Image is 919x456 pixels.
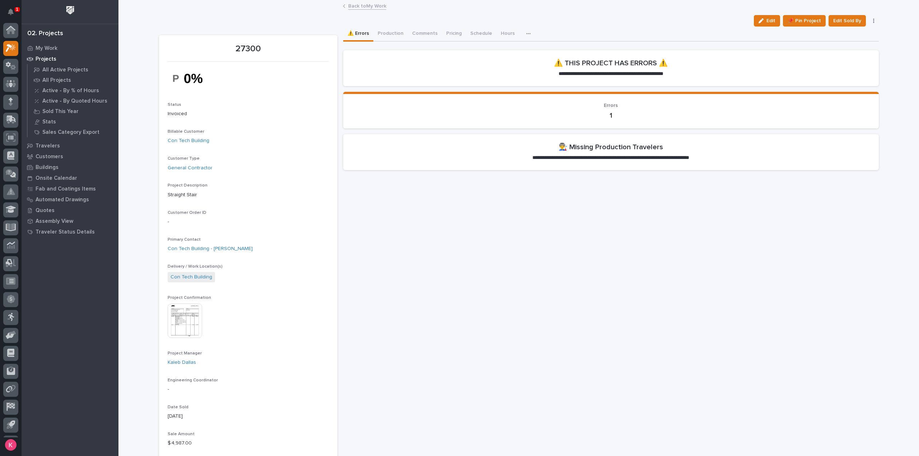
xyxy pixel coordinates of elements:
h2: 👨‍🏭 Missing Production Travelers [559,143,663,151]
p: Active - By % of Hours [42,88,99,94]
h2: ⚠️ THIS PROJECT HAS ERRORS ⚠️ [554,59,668,67]
button: Schedule [466,27,496,42]
button: Edit Sold By [829,15,866,27]
p: Customers [36,154,63,160]
button: Hours [496,27,519,42]
a: Active - By Quoted Hours [28,96,118,106]
a: General Contractor [168,164,213,172]
span: Date Sold [168,405,188,409]
button: Pricing [442,27,466,42]
a: Travelers [22,140,118,151]
div: 02. Projects [27,30,63,38]
div: Notifications1 [9,9,18,20]
button: 📌 Pin Project [783,15,826,27]
span: Status [168,103,181,107]
p: My Work [36,45,57,52]
p: Straight Stair [168,191,329,199]
p: Projects [36,56,56,62]
button: Edit [754,15,780,27]
img: jVaQdUmN4w3k5fPi_2QeRxjY5VBUn0iod_7751tFBRU [168,66,221,91]
a: Stats [28,117,118,127]
a: Customers [22,151,118,162]
span: Sale Amount [168,432,195,436]
p: 1 [16,7,18,12]
span: Project Description [168,183,207,188]
p: Assembly View [36,218,73,225]
span: Engineering Coordinator [168,378,218,382]
button: Notifications [3,4,18,19]
span: Edit Sold By [833,17,861,25]
p: Sales Category Export [42,129,99,136]
span: Project Confirmation [168,296,211,300]
img: Workspace Logo [64,4,77,17]
button: ⚠️ Errors [343,27,373,42]
a: Con Tech Building [168,137,209,145]
a: All Active Projects [28,65,118,75]
p: Automated Drawings [36,197,89,203]
a: Traveler Status Details [22,226,118,237]
a: Con Tech Building - [PERSON_NAME] [168,245,253,253]
button: Production [373,27,408,42]
span: 📌 Pin Project [788,17,821,25]
a: All Projects [28,75,118,85]
button: users-avatar [3,437,18,452]
p: All Projects [42,77,71,84]
a: Projects [22,53,118,64]
a: Con Tech Building [171,273,212,281]
button: Comments [408,27,442,42]
p: - [168,386,329,393]
p: Sold This Year [42,108,79,115]
span: Delivery / Work Location(s) [168,264,223,269]
p: Travelers [36,143,60,149]
a: Quotes [22,205,118,216]
a: Back toMy Work [348,1,386,10]
a: Sold This Year [28,106,118,116]
p: Buildings [36,164,59,171]
a: Assembly View [22,216,118,226]
a: Onsite Calendar [22,173,118,183]
p: 27300 [168,44,329,54]
p: Stats [42,119,56,125]
a: Fab and Coatings Items [22,183,118,194]
p: All Active Projects [42,67,88,73]
span: Project Manager [168,351,202,356]
span: Errors [604,103,618,108]
p: Quotes [36,207,55,214]
span: Customer Type [168,156,200,161]
p: $ 4,987.00 [168,439,329,447]
span: Edit [766,18,775,24]
p: 1 [352,111,870,120]
a: My Work [22,43,118,53]
p: Traveler Status Details [36,229,95,235]
p: - [168,218,329,226]
p: Invoiced [168,110,329,118]
span: Primary Contact [168,238,201,242]
span: Billable Customer [168,130,204,134]
span: Customer Order ID [168,211,206,215]
p: [DATE] [168,413,329,420]
a: Kaleb Dallas [168,359,196,366]
a: Active - By % of Hours [28,85,118,95]
p: Fab and Coatings Items [36,186,96,192]
a: Buildings [22,162,118,173]
a: Sales Category Export [28,127,118,137]
a: Automated Drawings [22,194,118,205]
p: Onsite Calendar [36,175,77,182]
p: Active - By Quoted Hours [42,98,107,104]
